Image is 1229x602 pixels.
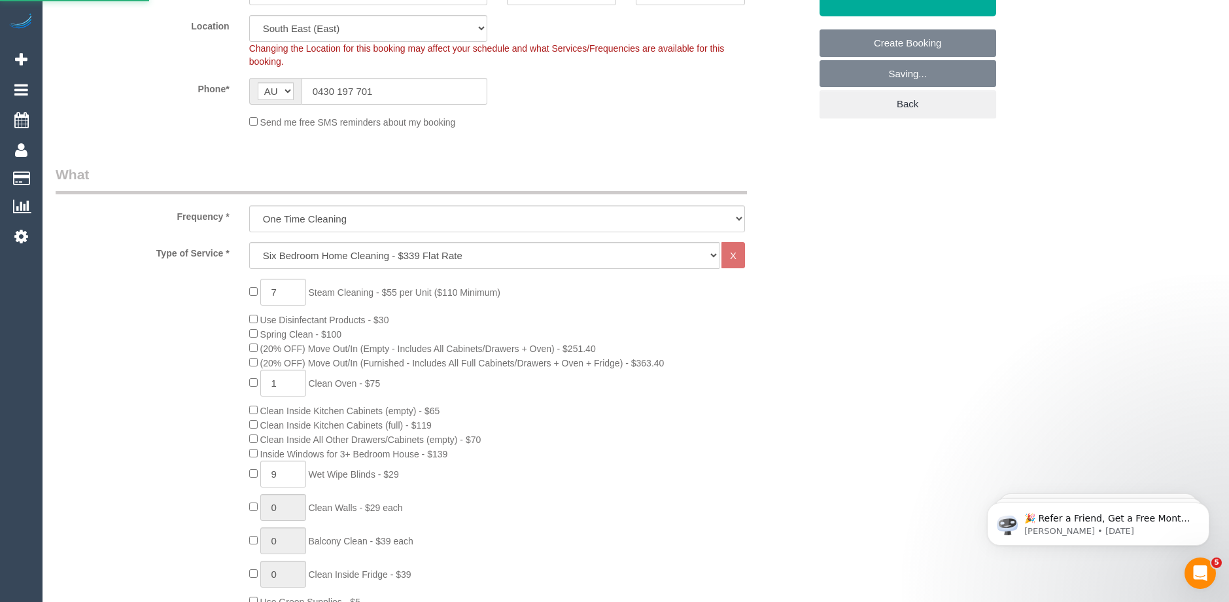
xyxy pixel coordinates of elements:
[260,329,342,340] span: Spring Clean - $100
[1185,558,1216,589] iframe: Intercom live chat
[308,503,402,513] span: Clean Walls - $29 each
[46,242,239,260] label: Type of Service *
[260,420,432,431] span: Clean Inside Kitchen Cabinets (full) - $119
[260,449,448,459] span: Inside Windows for 3+ Bedroom House - $139
[46,15,239,33] label: Location
[260,344,596,354] span: (20% OFF) Move Out/In (Empty - Includes All Cabinets/Drawers + Oven) - $251.40
[260,358,665,368] span: (20% OFF) Move Out/In (Furnished - Includes All Full Cabinets/Drawers + Oven + Fridge) - $363.40
[260,434,481,445] span: Clean Inside All Other Drawers/Cabinets (empty) - $70
[1211,558,1222,568] span: 5
[56,165,747,194] legend: What
[46,78,239,96] label: Phone*
[249,43,725,67] span: Changing the Location for this booking may affect your schedule and what Services/Frequencies are...
[308,536,413,546] span: Balcony Clean - $39 each
[8,13,34,31] img: Automaid Logo
[308,569,411,580] span: Clean Inside Fridge - $39
[308,287,500,298] span: Steam Cleaning - $55 per Unit ($110 Minimum)
[302,78,487,105] input: Phone*
[308,469,398,480] span: Wet Wipe Blinds - $29
[308,378,380,389] span: Clean Oven - $75
[260,117,456,128] span: Send me free SMS reminders about my booking
[260,315,389,325] span: Use Disinfectant Products - $30
[967,475,1229,567] iframe: Intercom notifications message
[46,205,239,223] label: Frequency *
[820,90,996,118] a: Back
[260,406,440,416] span: Clean Inside Kitchen Cabinets (empty) - $65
